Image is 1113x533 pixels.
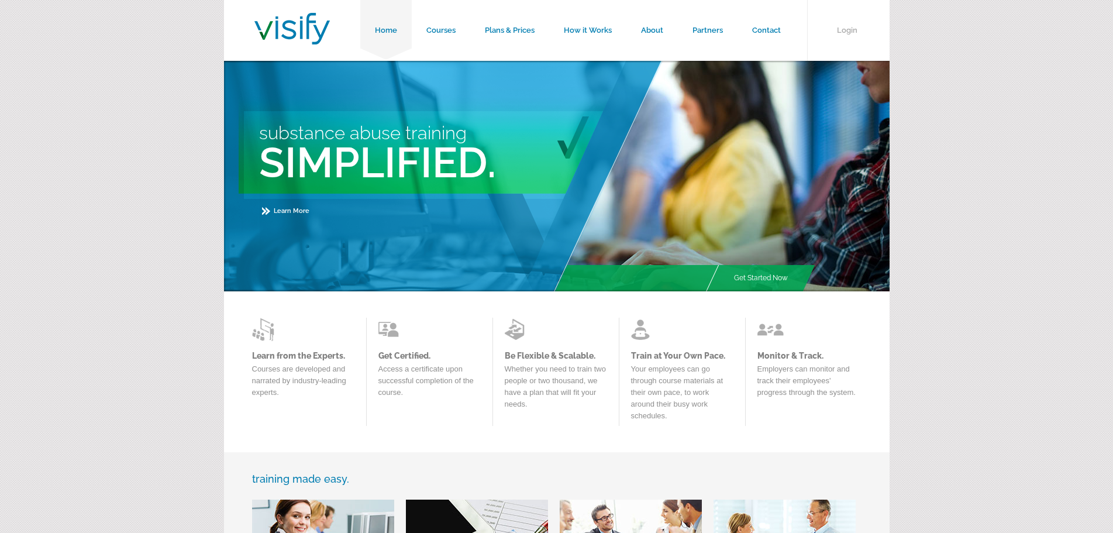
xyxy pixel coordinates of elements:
a: Learn from the Experts. [252,351,354,360]
a: Learn More [262,207,309,215]
p: Employers can monitor and track their employees' progress through the system. [757,363,860,404]
a: Get Started Now [719,265,802,291]
p: Whether you need to train two people or two thousand, we have a plan that will fit your needs. [505,363,607,416]
h3: Substance Abuse Training [259,122,665,143]
p: Your employees can go through course materials at their own pace, to work around their busy work ... [631,363,733,428]
p: Courses are developed and narrated by industry-leading experts. [252,363,354,404]
img: Learn from the Experts [378,318,405,341]
a: Get Certified. [378,351,481,360]
img: Learn from the Experts [252,318,278,341]
a: Train at Your Own Pace. [631,351,733,360]
h2: Simplified. [259,137,665,187]
h3: training made easy. [252,473,862,485]
img: Learn from the Experts [631,318,657,341]
a: Monitor & Track. [757,351,860,360]
img: Learn from the Experts [757,318,784,341]
img: Learn from the Experts [505,318,531,341]
img: Main Image [553,61,890,291]
a: Visify Training [254,31,330,48]
p: Access a certificate upon successful completion of the course. [378,363,481,404]
a: Be Flexible & Scalable. [505,351,607,360]
img: Visify Training [254,13,330,44]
